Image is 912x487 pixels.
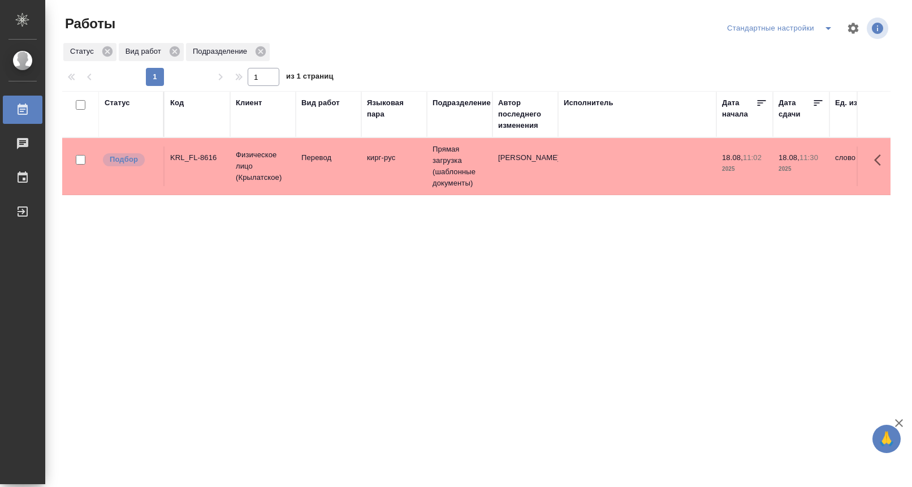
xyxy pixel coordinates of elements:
button: Здесь прячутся важные кнопки [867,146,894,174]
td: кирг-рус [361,146,427,186]
div: Статус [105,97,130,109]
span: Посмотреть информацию [867,18,891,39]
p: Перевод [301,152,356,163]
button: 🙏 [872,425,901,453]
p: 18.08, [722,153,743,162]
span: Работы [62,15,115,33]
div: Автор последнего изменения [498,97,552,131]
div: Дата начала [722,97,756,120]
p: Физическое лицо (Крылатское) [236,149,290,183]
span: 🙏 [877,427,896,451]
p: 11:02 [743,153,762,162]
div: Клиент [236,97,262,109]
div: Вид работ [301,97,340,109]
p: 2025 [722,163,767,175]
div: Языковая пара [367,97,421,120]
p: 18.08, [779,153,799,162]
p: Подразделение [193,46,251,57]
div: Подразделение [186,43,270,61]
div: split button [724,19,840,37]
p: Статус [70,46,98,57]
td: [PERSON_NAME] [492,146,558,186]
div: Можно подбирать исполнителей [102,152,158,167]
div: Вид работ [119,43,184,61]
p: Вид работ [126,46,165,57]
div: Код [170,97,184,109]
div: Подразделение [433,97,491,109]
div: Исполнитель [564,97,613,109]
td: слово [829,146,895,186]
div: Ед. изм [835,97,863,109]
p: 2025 [779,163,824,175]
p: 11:30 [799,153,818,162]
td: Прямая загрузка (шаблонные документы) [427,138,492,195]
span: из 1 страниц [286,70,334,86]
div: Дата сдачи [779,97,812,120]
div: Статус [63,43,116,61]
p: Подбор [110,154,138,165]
div: KRL_FL-8616 [170,152,224,163]
span: Настроить таблицу [840,15,867,42]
